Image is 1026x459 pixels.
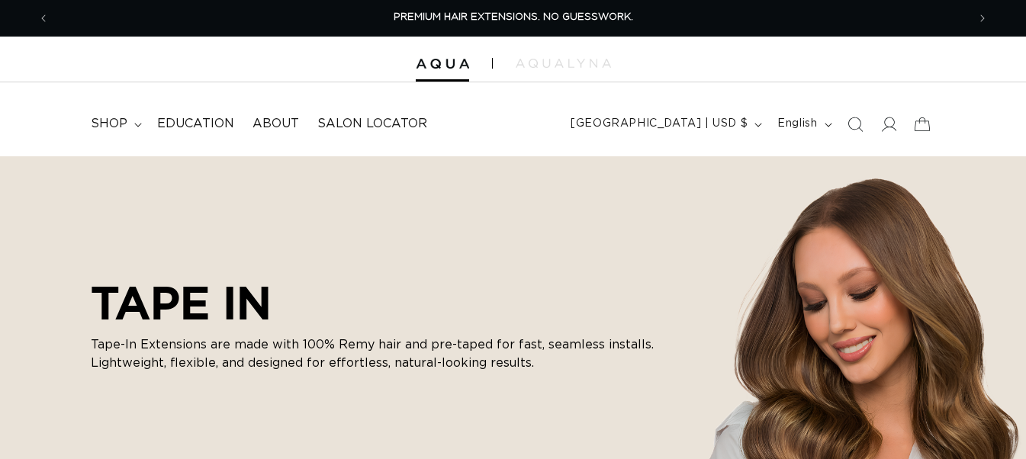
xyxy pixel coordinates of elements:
[308,107,436,141] a: Salon Locator
[82,107,148,141] summary: shop
[966,4,999,33] button: Next announcement
[243,107,308,141] a: About
[27,4,60,33] button: Previous announcement
[157,116,234,132] span: Education
[317,116,427,132] span: Salon Locator
[768,110,838,139] button: English
[838,108,872,141] summary: Search
[561,110,768,139] button: [GEOGRAPHIC_DATA] | USD $
[571,116,748,132] span: [GEOGRAPHIC_DATA] | USD $
[91,116,127,132] span: shop
[777,116,817,132] span: English
[516,59,611,68] img: aqualyna.com
[91,335,671,372] p: Tape-In Extensions are made with 100% Remy hair and pre-taped for fast, seamless installs. Lightw...
[148,107,243,141] a: Education
[416,59,469,69] img: Aqua Hair Extensions
[91,276,671,329] h2: TAPE IN
[394,12,633,22] span: PREMIUM HAIR EXTENSIONS. NO GUESSWORK.
[252,116,299,132] span: About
